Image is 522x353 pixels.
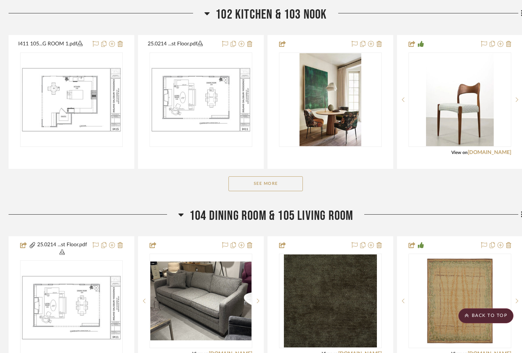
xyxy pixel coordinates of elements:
[36,241,88,257] button: 25.0214 ...st Floor.pdf
[21,67,122,132] img: 2025.0218 Kitchen Furniture Plan
[426,53,493,146] img: Dining Chairs by Arne Hovmand Olsen, Set of 4
[300,53,361,146] img: Kitchen Nook Inspiration
[150,261,252,340] img: Stanton Sofa
[284,254,377,347] img: Nadia Moss
[458,308,513,323] scroll-to-top-button: BACK TO TOP
[21,275,122,340] img: 25.0214 Full Set
[215,7,327,23] span: 102 Kitchen & 103 Nook
[148,40,218,49] button: 25.0214 ...st Floor.pdf
[228,176,303,191] button: See More
[18,40,88,49] button: I411 105...G ROOM 1.pdf
[189,208,353,224] span: 104 Dining Room & 105 Living Room
[468,150,511,155] a: [DOMAIN_NAME]
[150,67,252,132] img: 25.0214 Full Set
[423,254,497,347] img: Modern French Art Deco Rug
[451,150,468,155] span: View on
